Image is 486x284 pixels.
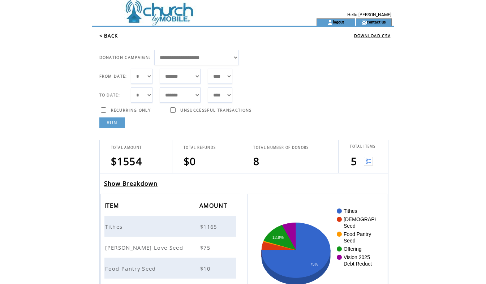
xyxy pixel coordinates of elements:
span: [PERSON_NAME] Love Seed [105,244,185,251]
a: RUN [99,117,125,128]
text: Seed [344,223,356,229]
span: FROM DATE: [99,74,127,79]
text: Food Pantry [344,231,371,237]
span: $1165 [200,223,219,230]
a: Food Pantry Seed [105,264,158,271]
span: $1554 [111,154,142,168]
span: Food Pantry Seed [105,265,158,272]
a: [PERSON_NAME] Love Seed [105,244,185,250]
span: Tithes [105,223,125,230]
span: TOTAL REFUNDS [184,145,216,150]
span: ITEM [104,200,121,213]
span: TO DATE: [99,92,120,98]
img: account_icon.gif [327,20,333,25]
span: $75 [200,244,212,251]
a: logout [333,20,344,24]
a: Tithes [105,223,125,229]
text: Debt Reduct [344,261,372,267]
img: contact_us_icon.gif [361,20,367,25]
span: TOTAL NUMBER OF DONORS [253,145,309,150]
span: $0 [184,154,196,168]
text: 75% [310,262,318,266]
text: Seed [344,238,356,244]
span: Hello [PERSON_NAME] [347,12,391,17]
img: View list [364,157,373,166]
span: TOTAL ITEMS [350,144,375,149]
text: Tithes [344,208,357,214]
span: TOTAL AMOUNT [111,145,142,150]
span: 5 [351,154,357,168]
span: AMOUNT [199,200,229,213]
a: ITEM [104,203,121,207]
span: UNSUCCESSFUL TRANSACTIONS [180,108,251,113]
a: contact us [367,20,386,24]
text: [DEMOGRAPHIC_DATA] Love [344,216,413,222]
a: Show Breakdown [104,180,158,188]
a: DOWNLOAD CSV [354,33,391,38]
span: DONATION CAMPAIGN: [99,55,151,60]
text: Offering [344,246,362,252]
text: 12.9% [272,235,284,240]
span: 8 [253,154,259,168]
a: < BACK [99,33,118,39]
span: RECURRING ONLY [111,108,151,113]
a: AMOUNT [199,203,229,207]
span: $10 [200,265,212,272]
text: Vision 2025 [344,254,370,260]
